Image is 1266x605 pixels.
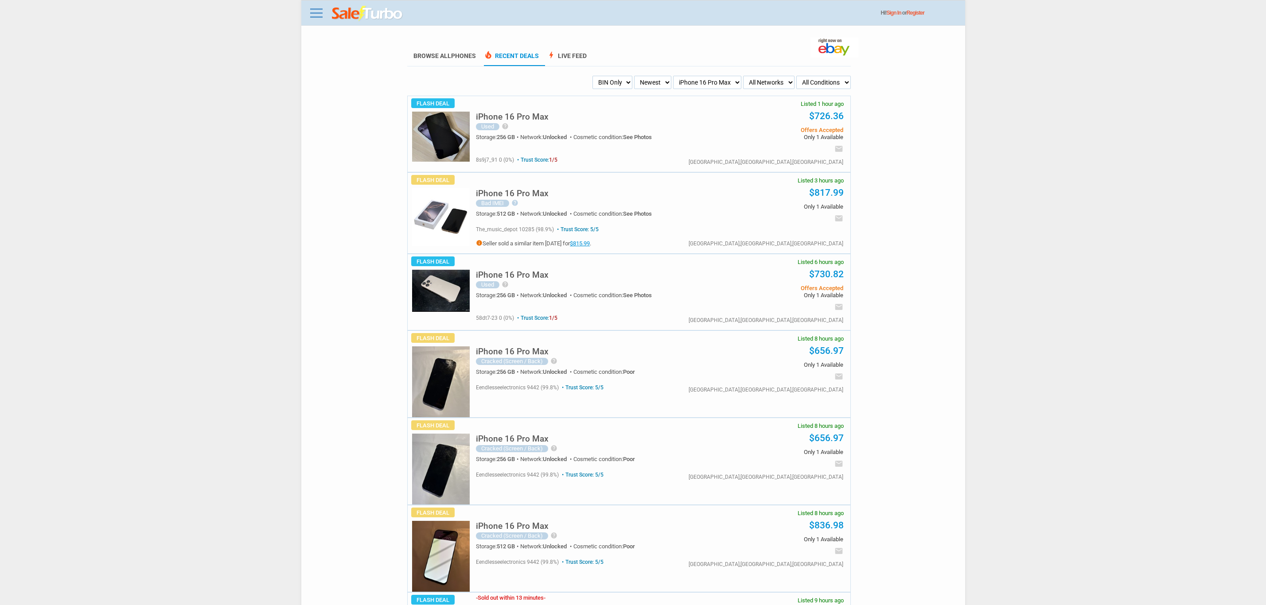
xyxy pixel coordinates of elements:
[476,281,499,288] div: Used
[623,368,635,375] span: Poor
[502,281,509,288] i: help
[476,112,549,121] h5: iPhone 16 Pro Max
[476,434,549,443] h5: iPhone 16 Pro Max
[798,597,844,603] span: Listed 9 hours ago
[709,362,843,368] span: Only 1 Available
[476,134,520,140] div: Storage:
[560,559,604,565] span: Trust Score: 5/5
[497,134,515,140] span: 256 GB
[476,456,520,462] div: Storage:
[497,210,515,217] span: 512 GB
[689,318,843,323] div: [GEOGRAPHIC_DATA],[GEOGRAPHIC_DATA],[GEOGRAPHIC_DATA]
[476,532,548,539] div: Cracked (Screen / Back)
[411,595,455,605] span: Flash Deal
[476,349,549,356] a: iPhone 16 Pro Max
[834,214,843,223] i: email
[809,269,844,279] a: $730.82
[801,101,844,107] span: Listed 1 hour ago
[511,199,518,206] i: help
[332,6,403,22] img: saleturbo.com - Online Deals and Discount Coupons
[520,456,573,462] div: Network:
[497,368,515,375] span: 256 GB
[497,543,515,550] span: 512 GB
[709,536,843,542] span: Only 1 Available
[476,522,549,530] h5: iPhone 16 Pro Max
[560,472,604,478] span: Trust Score: 5/5
[476,240,599,246] h5: Seller sold a similar item [DATE] for .
[411,420,455,430] span: Flash Deal
[834,302,843,311] i: email
[543,543,567,550] span: Unlocked
[709,127,843,133] span: Offers Accepted
[555,226,599,233] span: Trust Score: 5/5
[412,270,470,312] img: s-l225.jpg
[476,358,548,365] div: Cracked (Screen / Back)
[798,178,844,183] span: Listed 3 hours ago
[573,543,635,549] div: Cosmetic condition:
[573,211,652,217] div: Cosmetic condition:
[709,292,843,298] span: Only 1 Available
[476,191,549,198] a: iPhone 16 Pro Max
[881,10,887,16] span: Hi!
[834,547,843,555] i: email
[520,369,573,375] div: Network:
[550,357,557,365] i: help
[520,543,573,549] div: Network:
[689,474,843,480] div: [GEOGRAPHIC_DATA],[GEOGRAPHIC_DATA],[GEOGRAPHIC_DATA]
[623,456,635,462] span: Poor
[412,188,470,246] img: s-l225.jpg
[809,111,844,121] a: $726.36
[798,510,844,516] span: Listed 8 hours ago
[560,384,604,391] span: Trust Score: 5/5
[476,445,548,452] div: Cracked (Screen / Back)
[709,285,843,291] span: Offers Accepted
[412,521,470,592] img: s-l225.jpg
[411,333,455,343] span: Flash Deal
[834,372,843,381] i: email
[689,562,843,567] div: [GEOGRAPHIC_DATA],[GEOGRAPHIC_DATA],[GEOGRAPHIC_DATA]
[476,594,478,601] span: -
[484,52,539,66] a: local_fire_departmentRecent Deals
[412,434,470,504] img: s-l225.jpg
[623,292,652,299] span: See Photos
[798,423,844,429] span: Listed 8 hours ago
[834,459,843,468] i: email
[623,210,652,217] span: See Photos
[497,456,515,462] span: 256 GB
[709,134,843,140] span: Only 1 Available
[573,134,652,140] div: Cosmetic condition:
[547,52,587,66] a: boltLive Feed
[476,347,549,356] h5: iPhone 16 Pro Max
[476,384,559,391] span: eendlesseelectronics 9442 (99.8%)
[573,456,635,462] div: Cosmetic condition:
[476,524,549,530] a: iPhone 16 Pro Max
[809,345,844,356] a: $656.97
[476,200,509,207] div: Bad IMEI
[476,436,549,443] a: iPhone 16 Pro Max
[809,520,844,531] a: $836.98
[476,543,520,549] div: Storage:
[543,368,567,375] span: Unlocked
[550,532,557,539] i: help
[476,272,549,279] a: iPhone 16 Pro Max
[451,52,476,59] span: Phones
[515,315,557,321] span: Trust Score:
[689,159,843,165] div: [GEOGRAPHIC_DATA],[GEOGRAPHIC_DATA],[GEOGRAPHIC_DATA]
[515,157,557,163] span: Trust Score:
[476,559,559,565] span: eendlesseelectronics 9442 (99.8%)
[887,10,901,16] a: Sign In
[476,157,514,163] span: 8s9j7_91 0 (0%)
[476,369,520,375] div: Storage:
[709,449,843,455] span: Only 1 Available
[484,50,493,59] span: local_fire_department
[798,336,844,341] span: Listed 8 hours ago
[502,123,509,130] i: help
[476,595,545,601] h3: Sold out within 13 minutes
[476,271,549,279] h5: iPhone 16 Pro Max
[476,189,549,198] h5: iPhone 16 Pro Max
[543,210,567,217] span: Unlocked
[544,594,545,601] span: -
[570,240,590,247] a: $815.99
[476,123,499,130] div: Used
[412,112,470,162] img: s-l225.jpg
